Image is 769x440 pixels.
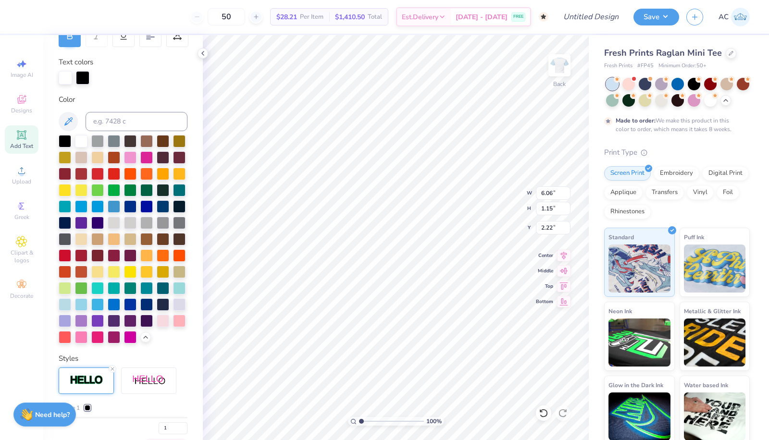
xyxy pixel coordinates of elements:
span: $28.21 [276,12,297,22]
strong: Need help? [35,410,70,419]
span: FREE [513,13,523,20]
span: Decorate [10,292,33,300]
div: Foil [717,185,739,200]
input: – – [208,8,245,25]
input: Untitled Design [556,7,626,26]
img: Stroke [70,375,103,386]
div: Vinyl [687,185,714,200]
span: Neon Ink [608,306,632,316]
span: Fresh Prints [604,62,633,70]
span: # FP45 [637,62,654,70]
div: Digital Print [702,166,749,181]
span: Greek [14,213,29,221]
div: Print Type [604,147,750,158]
div: We make this product in this color to order, which means it takes 8 weeks. [616,116,734,134]
span: Bottom [536,298,553,305]
span: 100 % [426,417,442,426]
a: AC [719,8,750,26]
label: Text colors [59,57,93,68]
span: Per Item [300,12,323,22]
span: Center [536,252,553,259]
img: Standard [608,244,670,293]
span: Glow in the Dark Ink [608,380,663,390]
div: Applique [604,185,643,200]
strong: Made to order: [616,117,656,124]
img: Alexa Camberos [731,8,750,26]
span: Designs [11,107,32,114]
div: Styles [59,353,187,364]
img: Puff Ink [684,244,746,293]
button: Save [633,9,679,25]
div: Back [553,80,566,88]
div: Screen Print [604,166,651,181]
span: [DATE] - [DATE] [456,12,508,22]
img: Neon Ink [608,318,670,367]
span: Middle [536,268,553,274]
div: Rhinestones [604,205,651,219]
span: Total [368,12,382,22]
span: Standard [608,232,634,242]
img: Metallic & Glitter Ink [684,318,746,367]
span: Top [536,283,553,290]
span: Fresh Prints Raglan Mini Tee [604,47,722,59]
input: e.g. 7428 c [86,112,187,131]
div: Transfers [645,185,684,200]
span: Image AI [11,71,33,79]
div: Embroidery [654,166,699,181]
img: Back [550,56,569,75]
span: Upload [12,178,31,185]
span: Est. Delivery [402,12,438,22]
div: Color [59,94,187,105]
span: Add Text [10,142,33,150]
span: AC [719,12,729,23]
span: Minimum Order: 50 + [658,62,707,70]
span: $1,410.50 [335,12,365,22]
span: Clipart & logos [5,249,38,264]
span: Metallic & Glitter Ink [684,306,741,316]
span: Puff Ink [684,232,704,242]
img: Shadow [132,375,166,387]
span: Water based Ink [684,380,728,390]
